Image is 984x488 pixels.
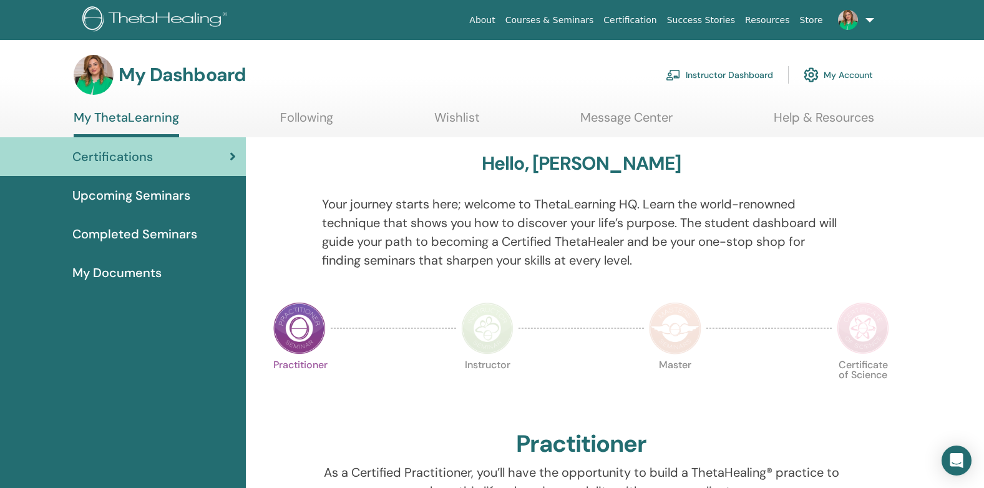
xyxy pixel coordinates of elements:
[322,195,840,270] p: Your journey starts here; welcome to ThetaLearning HQ. Learn the world-renowned technique that sh...
[598,9,661,32] a: Certification
[795,9,828,32] a: Store
[273,360,326,412] p: Practitioner
[72,225,197,243] span: Completed Seminars
[838,10,858,30] img: default.jpg
[82,6,231,34] img: logo.png
[662,9,740,32] a: Success Stories
[666,69,681,81] img: chalkboard-teacher.svg
[740,9,795,32] a: Resources
[273,302,326,354] img: Practitioner
[434,110,480,134] a: Wishlist
[837,360,889,412] p: Certificate of Science
[516,430,646,459] h2: Practitioner
[804,64,819,85] img: cog.svg
[649,302,701,354] img: Master
[580,110,673,134] a: Message Center
[649,360,701,412] p: Master
[942,446,972,476] div: Open Intercom Messenger
[774,110,874,134] a: Help & Resources
[72,186,190,205] span: Upcoming Seminars
[74,55,114,95] img: default.jpg
[74,110,179,137] a: My ThetaLearning
[666,61,773,89] a: Instructor Dashboard
[119,64,246,86] h3: My Dashboard
[280,110,333,134] a: Following
[72,263,162,282] span: My Documents
[804,61,873,89] a: My Account
[461,302,514,354] img: Instructor
[482,152,681,175] h3: Hello, [PERSON_NAME]
[500,9,599,32] a: Courses & Seminars
[837,302,889,354] img: Certificate of Science
[461,360,514,412] p: Instructor
[464,9,500,32] a: About
[72,147,153,166] span: Certifications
